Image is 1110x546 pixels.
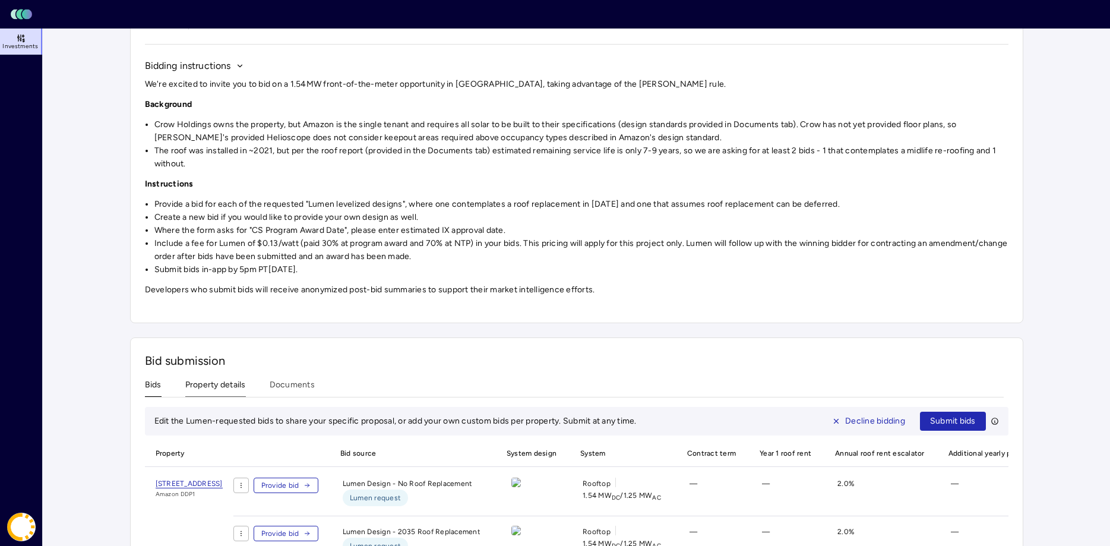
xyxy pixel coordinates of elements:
span: System design [499,440,564,466]
span: [STREET_ADDRESS] [156,479,223,488]
span: Decline bidding [845,415,905,428]
span: Annual roof rent escalator [828,440,932,466]
div: — [752,478,818,506]
img: view [511,526,521,535]
span: 1.54 MW / 1.25 MW [583,490,661,501]
strong: Background [145,99,192,109]
button: Bidding instructions [145,59,244,73]
span: Contract term [680,440,743,466]
span: Rooftop [583,526,611,538]
li: Submit bids in-app by 5pm PT[DATE]. [154,263,1008,276]
p: Developers who submit bids will receive anonymized post-bid summaries to support their market int... [145,283,1008,296]
button: Provide bid [254,526,319,541]
li: Provide a bid for each of the requested "Lumen levelized designs", where one contemplates a roof ... [154,198,1008,211]
span: Lumen request [350,492,401,504]
span: Bid source [333,440,490,466]
div: 2.0% [828,478,932,506]
span: Submit bids [930,415,976,428]
span: Amazon DDP1 [156,490,223,499]
span: Additional yearly payments [941,440,1048,466]
li: The roof was installed in ~2021, but per the roof report (provided in the Documents tab) estimate... [154,144,1008,171]
span: Year 1 roof rent [752,440,818,466]
span: Property [145,440,233,466]
li: Where the form asks for "CS Program Award Date", please enter estimated IX approval date. [154,224,1008,237]
span: Rooftop [583,478,611,490]
span: Provide bid [261,528,299,539]
strong: Instructions [145,179,194,189]
sub: AC [652,494,661,501]
div: — [941,478,1048,506]
button: Property details [185,378,246,397]
img: Coast Energy [7,513,36,541]
div: — [680,478,743,506]
button: Provide bid [254,478,319,493]
a: [STREET_ADDRESS] [156,478,223,490]
span: Bid submission [145,354,226,368]
button: Decline bidding [822,412,915,431]
button: Documents [270,378,315,397]
li: Include a fee for Lumen of $0.13/watt (paid 30% at program award and 70% at NTP) in your bids. Th... [154,237,1008,263]
p: We're excited to invite you to bid on a 1.54MW front-of-the-meter opportunity in [GEOGRAPHIC_DATA... [145,78,1008,91]
span: Provide bid [261,479,299,491]
li: Create a new bid if you would like to provide your own design as well. [154,211,1008,224]
img: view [511,478,521,487]
span: System [573,440,671,466]
span: Investments [2,43,38,50]
span: Edit the Lumen-requested bids to share your specific proposal, or add your own custom bids per pr... [154,416,637,426]
div: Lumen Design - No Roof Replacement [333,478,490,506]
span: Bidding instructions [145,59,231,73]
sub: DC [612,494,621,501]
button: Submit bids [920,412,986,431]
button: Bids [145,378,162,397]
li: Crow Holdings owns the property, but Amazon is the single tenant and requires all solar to be bui... [154,118,1008,144]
